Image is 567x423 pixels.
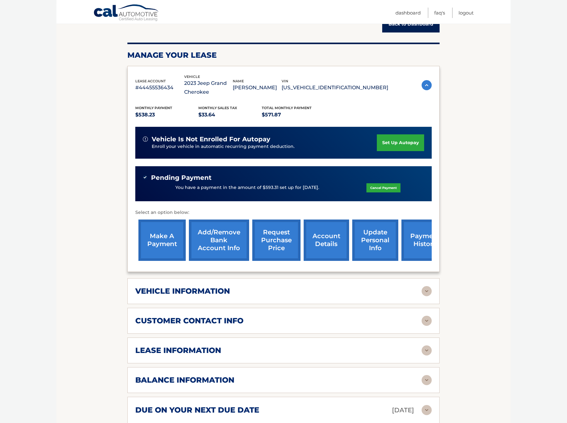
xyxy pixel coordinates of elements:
a: Back to Dashboard [382,16,440,32]
p: $538.23 [135,110,199,119]
span: Total Monthly Payment [262,106,312,110]
p: [US_VEHICLE_IDENTIFICATION_NUMBER] [282,83,388,92]
span: name [233,79,244,83]
p: #44455536434 [135,83,184,92]
a: Cancel Payment [366,183,400,192]
img: check-green.svg [143,175,147,179]
span: Monthly sales Tax [199,106,237,110]
img: accordion-rest.svg [422,286,432,296]
img: accordion-rest.svg [422,316,432,326]
span: Pending Payment [151,174,212,182]
span: lease account [135,79,166,83]
p: 2023 Jeep Grand Cherokee [184,79,233,97]
a: account details [304,220,349,261]
img: accordion-rest.svg [422,375,432,385]
h2: balance information [135,375,234,385]
h2: vehicle information [135,286,230,296]
p: [DATE] [392,405,414,416]
a: Add/Remove bank account info [189,220,249,261]
a: make a payment [138,220,186,261]
h2: customer contact info [135,316,243,326]
a: payment history [401,220,449,261]
p: $571.87 [262,110,325,119]
a: request purchase price [252,220,301,261]
p: $33.64 [199,110,262,119]
p: [PERSON_NAME] [233,83,282,92]
p: Enroll your vehicle in automatic recurring payment deduction. [152,143,377,150]
h2: lease information [135,346,221,355]
span: vehicle [184,74,200,79]
span: vehicle is not enrolled for autopay [152,135,270,143]
p: Select an option below: [135,209,432,216]
a: Logout [459,8,474,18]
img: accordion-active.svg [422,80,432,90]
a: update personal info [352,220,398,261]
img: accordion-rest.svg [422,405,432,415]
h2: Manage Your Lease [127,50,440,60]
h2: due on your next due date [135,405,259,415]
a: FAQ's [434,8,445,18]
a: Dashboard [395,8,421,18]
p: You have a payment in the amount of $593.31 set up for [DATE]. [175,184,319,191]
img: accordion-rest.svg [422,345,432,355]
img: alert-white.svg [143,137,148,142]
span: vin [282,79,288,83]
a: Cal Automotive [93,4,160,22]
a: set up autopay [377,134,424,151]
span: Monthly Payment [135,106,172,110]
